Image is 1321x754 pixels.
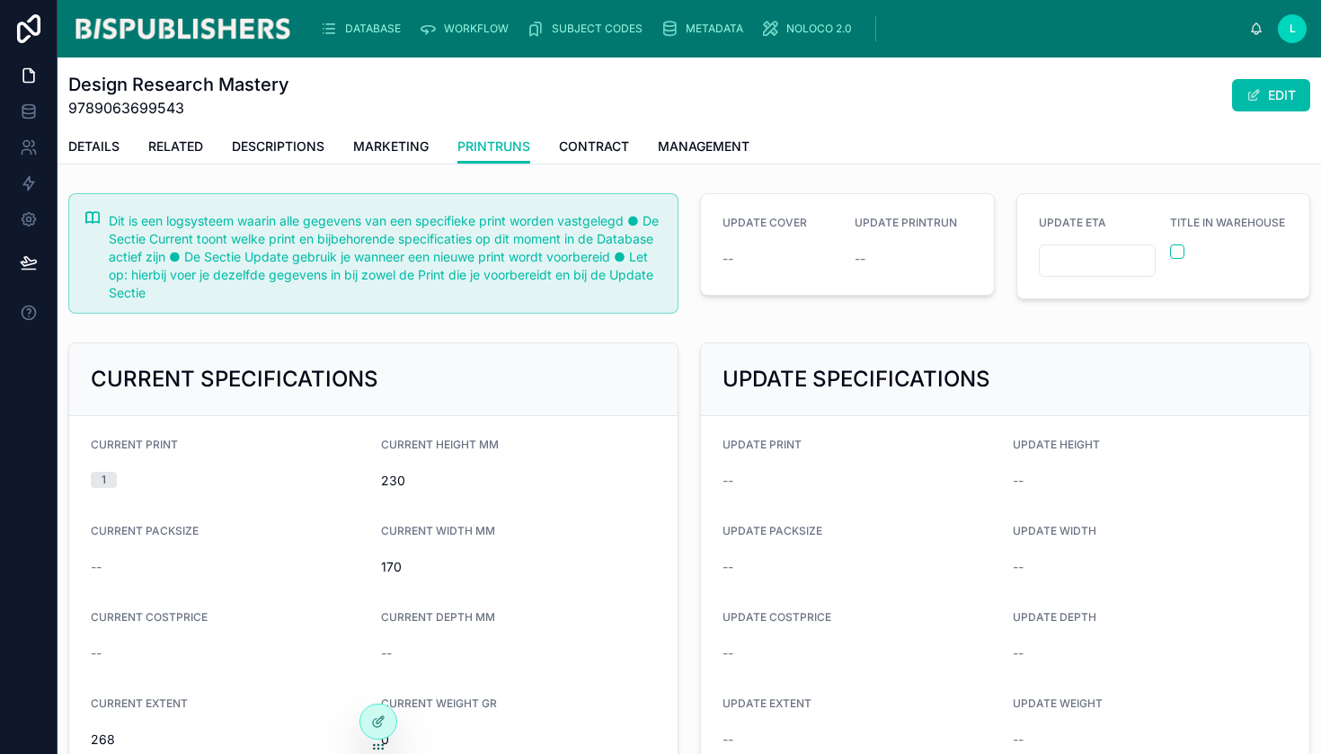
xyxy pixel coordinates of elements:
[723,696,811,710] span: UPDATE EXTENT
[1232,79,1310,111] button: EDIT
[723,472,733,490] span: --
[1013,524,1096,537] span: UPDATE WIDTH
[232,130,324,166] a: DESCRIPTIONS
[855,216,957,229] span: UPDATE PRINTRUN
[552,22,643,36] span: SUBJECT CODES
[353,137,429,155] span: MARKETING
[148,130,203,166] a: RELATED
[723,216,807,229] span: UPDATE COVER
[72,14,293,43] img: App logo
[109,213,659,300] span: Dit is een logsysteem waarin alle gegevens van een specifieke print worden vastgelegd ● De Sectie...
[559,130,629,166] a: CONTRACT
[855,250,865,268] span: --
[232,137,324,155] span: DESCRIPTIONS
[786,22,852,36] span: NOLOCO 2.0
[68,130,120,166] a: DETAILS
[658,137,749,155] span: MANAGEMENT
[723,610,831,624] span: UPDATE COSTPRICE
[723,524,822,537] span: UPDATE PACKSIZE
[1290,22,1296,36] span: L
[345,22,401,36] span: DATABASE
[1013,696,1103,710] span: UPDATE WEIGHT
[102,472,106,488] div: 1
[91,696,188,710] span: CURRENT EXTENT
[658,130,749,166] a: MANAGEMENT
[457,130,530,164] a: PRINTRUNS
[109,212,663,302] div: Dit is een logsysteem waarin alle gegevens van een specifieke print worden vastgelegd ● De Sectie...
[91,524,199,537] span: CURRENT PACKSIZE
[723,644,733,662] span: --
[559,137,629,155] span: CONTRACT
[91,558,102,576] span: --
[381,558,657,576] span: 170
[91,365,378,394] h2: CURRENT SPECIFICATIONS
[381,524,495,537] span: CURRENT WIDTH MM
[413,13,521,45] a: WORKFLOW
[723,558,733,576] span: --
[1013,644,1024,662] span: --
[655,13,756,45] a: METADATA
[1013,438,1100,451] span: UPDATE HEIGHT
[91,644,102,662] span: --
[381,472,657,490] span: 230
[381,696,497,710] span: CURRENT WEIGHT GR
[444,22,509,36] span: WORKFLOW
[353,130,429,166] a: MARKETING
[91,610,208,624] span: CURRENT COSTPRICE
[315,13,413,45] a: DATABASE
[1039,216,1106,229] span: UPDATE ETA
[381,438,499,451] span: CURRENT HEIGHT MM
[1013,731,1024,749] span: --
[148,137,203,155] span: RELATED
[68,97,289,119] span: 9789063699543
[68,72,289,97] h1: Design Research Mastery
[381,731,657,749] span: 0
[91,731,367,749] span: 268
[521,13,655,45] a: SUBJECT CODES
[723,365,990,394] h2: UPDATE SPECIFICATIONS
[91,438,178,451] span: CURRENT PRINT
[1013,472,1024,490] span: --
[381,610,495,624] span: CURRENT DEPTH MM
[723,731,733,749] span: --
[1013,610,1096,624] span: UPDATE DEPTH
[1013,558,1024,576] span: --
[307,9,1249,49] div: scrollable content
[1170,216,1285,229] span: TITLE IN WAREHOUSE
[457,137,530,155] span: PRINTRUNS
[686,22,743,36] span: METADATA
[723,250,733,268] span: --
[68,137,120,155] span: DETAILS
[381,644,392,662] span: --
[723,438,802,451] span: UPDATE PRINT
[756,13,864,45] a: NOLOCO 2.0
